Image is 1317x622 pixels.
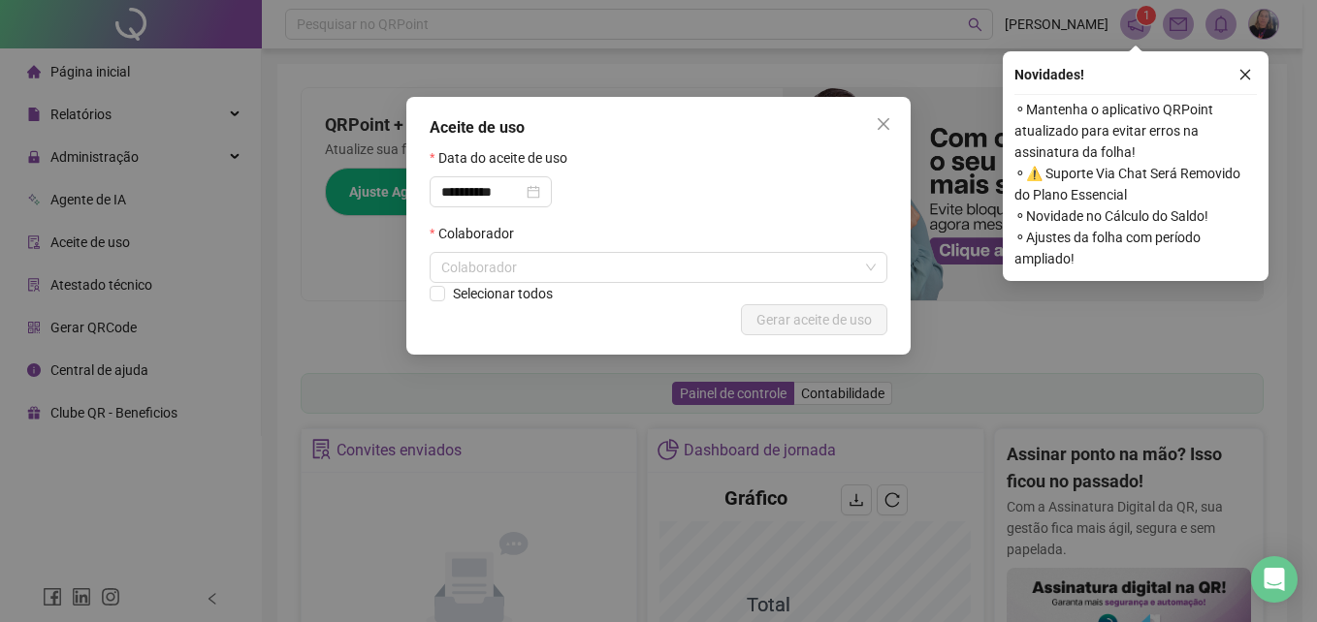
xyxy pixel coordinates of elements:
span: Novidades ! [1014,64,1084,85]
label: Colaborador [430,223,527,244]
span: ⚬ Novidade no Cálculo do Saldo! [1014,205,1257,227]
button: Gerar aceite de uso [741,304,887,335]
label: Data do aceite de uso [430,147,580,169]
span: ⚬ Mantenha o aplicativo QRPoint atualizado para evitar erros na assinatura da folha! [1014,99,1257,163]
button: Close [868,109,899,140]
span: Selecionar todos [453,286,553,301]
div: Open Intercom Messenger [1251,556,1298,603]
span: ⚬ Ajustes da folha com período ampliado! [1014,227,1257,269]
span: close [876,116,891,132]
span: ⚬ ⚠️ Suporte Via Chat Será Removido do Plano Essencial [1014,163,1257,205]
div: Aceite de uso [430,116,887,140]
span: close [1238,68,1252,81]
